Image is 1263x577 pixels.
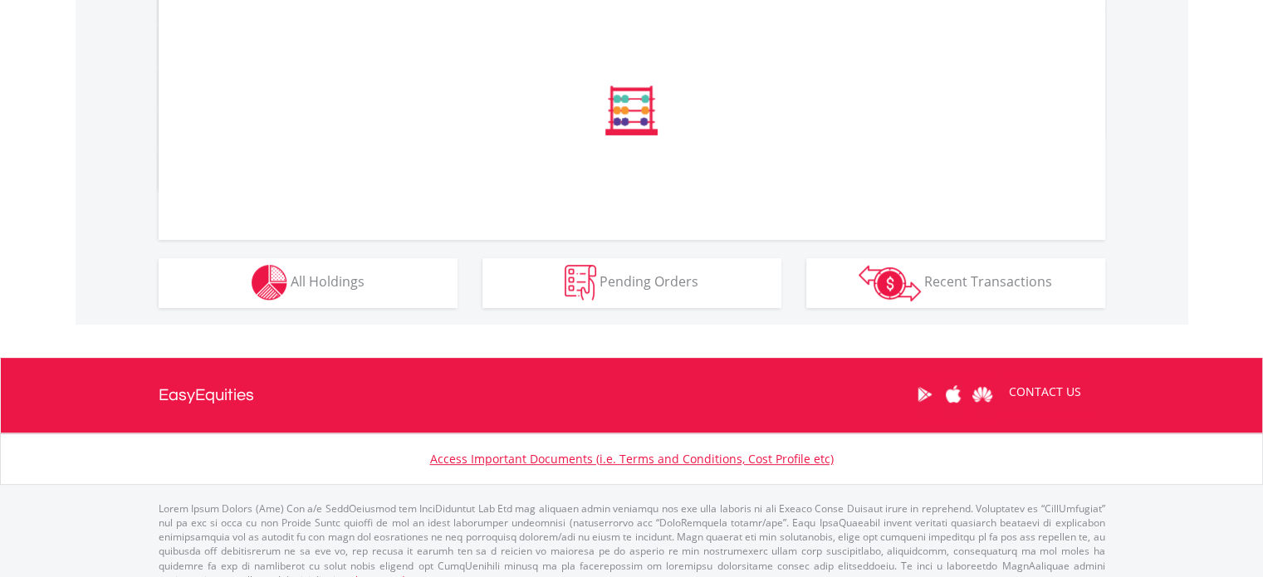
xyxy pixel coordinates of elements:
button: Pending Orders [482,258,781,308]
button: Recent Transactions [806,258,1105,308]
img: transactions-zar-wht.png [859,265,921,301]
span: All Holdings [291,272,365,291]
img: pending_instructions-wht.png [565,265,596,301]
a: Google Play [910,369,939,420]
a: Huawei [968,369,997,420]
span: Recent Transactions [924,272,1052,291]
img: holdings-wht.png [252,265,287,301]
a: Access Important Documents (i.e. Terms and Conditions, Cost Profile etc) [430,451,834,467]
button: All Holdings [159,258,458,308]
a: Apple [939,369,968,420]
a: CONTACT US [997,369,1093,415]
a: EasyEquities [159,358,254,433]
span: Pending Orders [600,272,698,291]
